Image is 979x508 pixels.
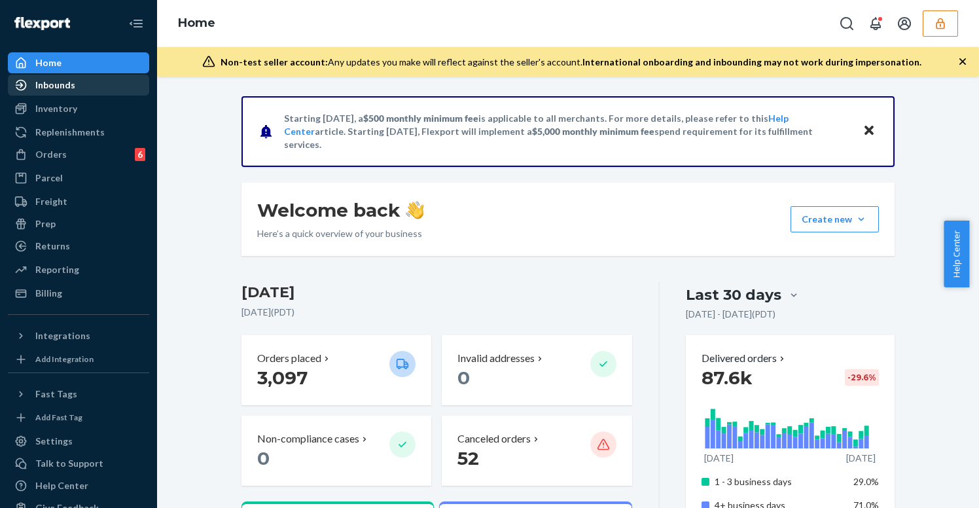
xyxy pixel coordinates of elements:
a: Parcel [8,168,149,189]
div: Prep [35,217,56,230]
a: Inventory [8,98,149,119]
div: Integrations [35,329,90,342]
a: Help Center [8,475,149,496]
button: Open notifications [863,10,889,37]
div: Billing [35,287,62,300]
p: Orders placed [257,351,321,366]
a: Add Integration [8,352,149,367]
div: Fast Tags [35,388,77,401]
button: Delivered orders [702,351,787,366]
span: Non-test seller account: [221,56,328,67]
div: Parcel [35,172,63,185]
p: Canceled orders [457,431,531,446]
div: Last 30 days [686,285,781,305]
a: Settings [8,431,149,452]
div: Settings [35,435,73,448]
button: Create new [791,206,879,232]
div: 6 [135,148,145,161]
div: Replenishments [35,126,105,139]
button: Non-compliance cases 0 [241,416,431,486]
p: Here’s a quick overview of your business [257,227,424,240]
a: Add Fast Tag [8,410,149,426]
a: Home [178,16,215,30]
a: Returns [8,236,149,257]
span: $500 monthly minimum fee [363,113,478,124]
button: Fast Tags [8,384,149,405]
button: Invalid addresses 0 [442,335,632,405]
div: Returns [35,240,70,253]
button: Open Search Box [834,10,860,37]
a: Freight [8,191,149,212]
img: Flexport logo [14,17,70,30]
button: Integrations [8,325,149,346]
div: Help Center [35,479,88,492]
a: Billing [8,283,149,304]
a: Inbounds [8,75,149,96]
a: Replenishments [8,122,149,143]
p: Non-compliance cases [257,431,359,446]
span: 0 [257,447,270,469]
span: International onboarding and inbounding may not work during impersonation. [582,56,921,67]
div: -29.6 % [845,369,879,386]
button: Help Center [944,221,969,287]
div: Reporting [35,263,79,276]
ol: breadcrumbs [168,5,226,43]
div: Home [35,56,62,69]
button: Canceled orders 52 [442,416,632,486]
div: Freight [35,195,67,208]
img: hand-wave emoji [406,201,424,219]
button: Close Navigation [123,10,149,37]
p: 1 - 3 business days [715,475,844,488]
p: [DATE] - [DATE] ( PDT ) [686,308,775,321]
a: Home [8,52,149,73]
span: 0 [457,367,470,389]
a: Talk to Support [8,453,149,474]
p: [DATE] ( PDT ) [241,306,632,319]
div: Add Integration [35,354,94,365]
div: Inbounds [35,79,75,92]
a: Prep [8,213,149,234]
button: Open account menu [891,10,917,37]
div: Any updates you make will reflect against the seller's account. [221,56,921,69]
span: 87.6k [702,367,753,389]
div: Talk to Support [35,457,103,470]
div: Add Fast Tag [35,412,82,423]
a: Orders6 [8,144,149,165]
p: Starting [DATE], a is applicable to all merchants. For more details, please refer to this article... [284,112,850,151]
h3: [DATE] [241,282,632,303]
p: Invalid addresses [457,351,535,366]
h1: Welcome back [257,198,424,222]
span: 29.0% [853,476,879,487]
span: $5,000 monthly minimum fee [532,126,654,137]
p: [DATE] [846,452,876,465]
a: Reporting [8,259,149,280]
div: Orders [35,148,67,161]
span: 52 [457,447,479,469]
p: [DATE] [704,452,734,465]
button: Orders placed 3,097 [241,335,431,405]
span: 3,097 [257,367,308,389]
div: Inventory [35,102,77,115]
button: Close [861,122,878,141]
